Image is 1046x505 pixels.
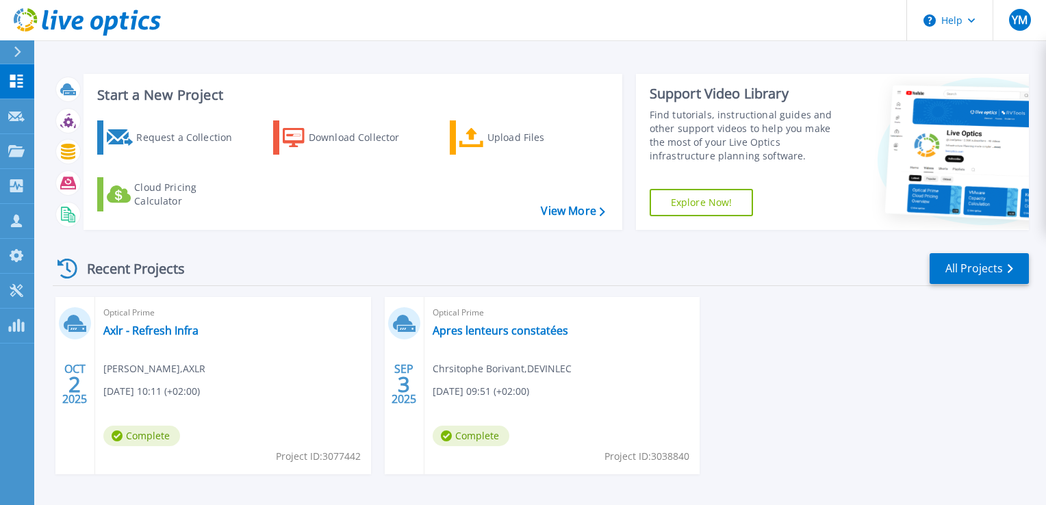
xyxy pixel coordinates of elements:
[62,359,88,409] div: OCT 2025
[650,189,754,216] a: Explore Now!
[53,252,203,285] div: Recent Projects
[433,305,692,320] span: Optical Prime
[1012,14,1028,25] span: YM
[68,378,81,390] span: 2
[433,361,572,376] span: Chrsitophe Borivant , DEVINLEC
[650,85,847,103] div: Support Video Library
[487,124,597,151] div: Upload Files
[433,384,529,399] span: [DATE] 09:51 (+02:00)
[134,181,244,208] div: Cloud Pricing Calculator
[391,359,417,409] div: SEP 2025
[103,305,363,320] span: Optical Prime
[97,177,250,211] a: Cloud Pricing Calculator
[103,361,205,376] span: [PERSON_NAME] , AXLR
[276,449,361,464] span: Project ID: 3077442
[433,324,568,337] a: Apres lenteurs constatées
[97,88,604,103] h3: Start a New Project
[398,378,410,390] span: 3
[450,120,602,155] a: Upload Files
[136,124,246,151] div: Request a Collection
[273,120,426,155] a: Download Collector
[309,124,418,151] div: Download Collector
[433,426,509,446] span: Complete
[103,324,199,337] a: Axlr - Refresh Infra
[650,108,847,163] div: Find tutorials, instructional guides and other support videos to help you make the most of your L...
[103,384,200,399] span: [DATE] 10:11 (+02:00)
[97,120,250,155] a: Request a Collection
[541,205,604,218] a: View More
[604,449,689,464] span: Project ID: 3038840
[103,426,180,446] span: Complete
[930,253,1029,284] a: All Projects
